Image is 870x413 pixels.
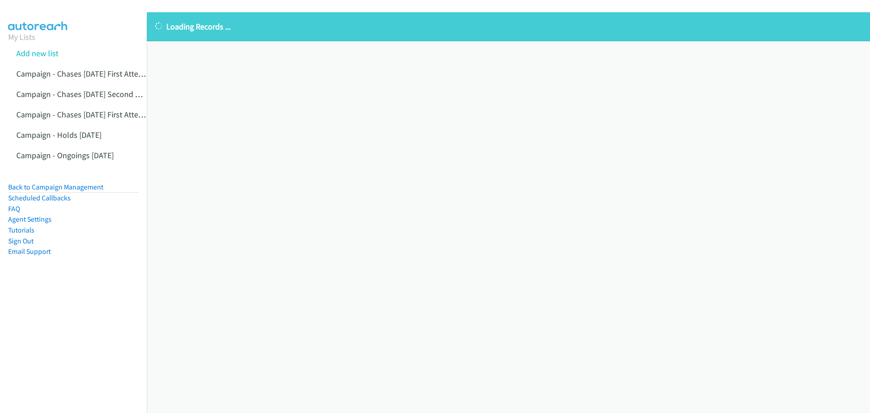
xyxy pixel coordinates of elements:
a: Scheduled Callbacks [8,194,71,202]
a: Email Support [8,247,51,256]
a: Tutorials [8,226,34,234]
a: Sign Out [8,237,34,245]
a: Add new list [16,48,58,58]
a: Campaign - Holds [DATE] [16,130,101,140]
a: FAQ [8,204,20,213]
a: Back to Campaign Management [8,183,103,191]
a: Campaign - Ongoings [DATE] [16,150,114,160]
a: My Lists [8,32,35,42]
a: Agent Settings [8,215,52,224]
a: Campaign - Chases [DATE] First Attempts [16,109,156,120]
p: Loading Records ... [155,20,862,33]
a: Campaign - Chases [DATE] First Attempts [16,68,156,79]
a: Campaign - Chases [DATE] Second Attempts [16,89,167,99]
